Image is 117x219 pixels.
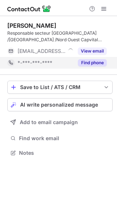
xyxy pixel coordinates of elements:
[20,84,100,90] div: Save to List / ATS / CRM
[7,133,113,143] button: Find work email
[78,59,107,66] button: Reveal Button
[20,102,98,108] span: AI write personalized message
[7,4,51,13] img: ContactOut v5.3.10
[19,135,110,142] span: Find work email
[7,116,113,129] button: Add to email campaign
[7,148,113,158] button: Notes
[7,22,56,29] div: [PERSON_NAME]
[7,81,113,94] button: save-profile-one-click
[7,98,113,111] button: AI write personalized message
[20,119,78,125] span: Add to email campaign
[19,150,110,156] span: Notes
[7,30,113,43] div: Responsable secteur [GEOGRAPHIC_DATA] /[GEOGRAPHIC_DATA] /Nord Ouest Capvital OFFICIEL
[78,47,107,55] button: Reveal Button
[18,48,65,54] span: [EMAIL_ADDRESS][DOMAIN_NAME]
